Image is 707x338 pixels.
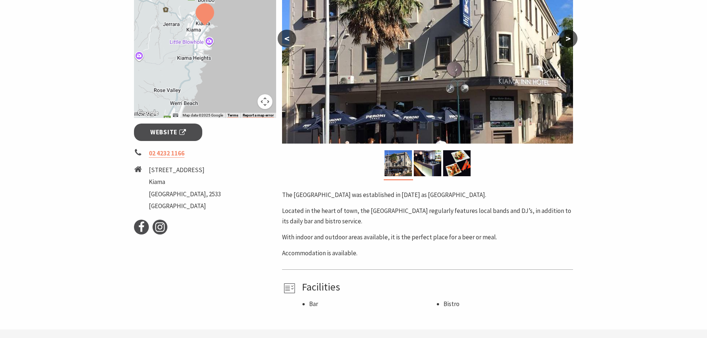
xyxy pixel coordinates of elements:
[149,165,221,175] li: [STREET_ADDRESS]
[149,177,221,187] li: Kiama
[559,30,577,47] button: >
[150,127,186,137] span: Website
[282,248,573,258] p: Accommodation is available.
[282,232,573,242] p: With indoor and outdoor areas available, it is the perfect place for a beer or meal.
[136,108,160,118] img: Google
[228,113,238,118] a: Terms (opens in new tab)
[278,30,296,47] button: <
[243,113,274,118] a: Report a map error
[282,206,573,226] p: Located in the heart of town, the [GEOGRAPHIC_DATA] regularly features local bands and DJ’s, in a...
[149,201,221,211] li: [GEOGRAPHIC_DATA]
[183,113,223,117] span: Map data ©2025 Google
[282,190,573,200] p: The [GEOGRAPHIC_DATA] was established in [DATE] as [GEOGRAPHIC_DATA].
[302,281,570,293] h4: Facilities
[173,113,178,118] button: Keyboard shortcuts
[149,149,184,158] a: 02 4232 1166
[309,299,436,309] li: Bar
[258,94,272,109] button: Map camera controls
[149,189,221,199] li: [GEOGRAPHIC_DATA], 2533
[443,299,570,309] li: Bistro
[136,108,160,118] a: Open this area in Google Maps (opens a new window)
[134,124,203,141] a: Website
